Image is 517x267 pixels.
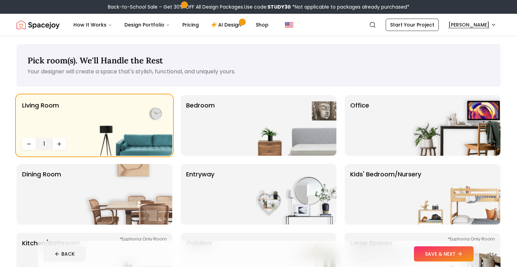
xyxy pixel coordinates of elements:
span: Pick room(s). We'll Handle the Rest [28,55,163,66]
p: Kids' Bedroom/Nursery [350,170,421,219]
img: Living Room [84,95,172,156]
img: Bedroom [248,95,336,156]
a: Shop [250,18,274,32]
span: *Not applicable to packages already purchased* [291,3,409,10]
img: United States [285,21,293,29]
p: Office [350,101,369,150]
button: Design Portfolio [119,18,175,32]
img: Dining Room [84,164,172,225]
span: Use code: [244,3,291,10]
button: Decrease quantity [22,138,36,150]
p: Living Room [22,101,59,135]
img: entryway [248,164,336,225]
a: Pricing [177,18,204,32]
button: How It Works [68,18,118,32]
img: Spacejoy Logo [17,18,60,32]
img: Kids' Bedroom/Nursery [412,164,500,225]
div: Back-to-School Sale – Get 30% OFF All Design Packages. [108,3,409,10]
p: Your designer will create a space that's stylish, functional, and uniquely yours. [28,68,489,76]
button: [PERSON_NAME] [444,19,500,31]
p: Dining Room [22,170,61,219]
button: Increase quantity [52,138,66,150]
p: Bedroom [186,101,215,150]
a: AI Design [206,18,249,32]
a: Spacejoy [17,18,60,32]
button: SAVE & NEXT [414,246,474,261]
p: entryway [186,170,214,219]
span: 1 [39,140,50,148]
button: BACK [43,246,86,261]
nav: Global [17,14,500,36]
nav: Main [68,18,274,32]
b: STUDY30 [267,3,291,10]
a: Start Your Project [386,19,439,31]
img: Office [412,95,500,156]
